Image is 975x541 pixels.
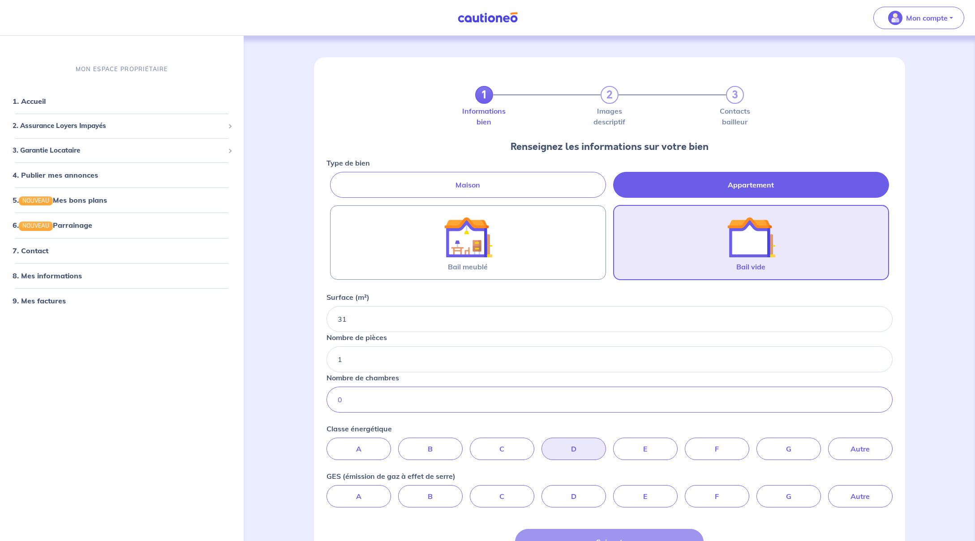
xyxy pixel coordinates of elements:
a: 9. Mes factures [13,296,66,305]
label: G [756,485,821,507]
div: 9. Mes factures [4,291,240,309]
label: Contacts bailleur [726,107,744,125]
div: 2. Assurance Loyers Impayés [4,117,240,135]
img: illu_empty_lease.svg [727,213,775,261]
span: Bail meublé [448,261,488,272]
a: 6.NOUVEAUParrainage [13,221,92,230]
input: Ex. : 1 chambre [326,387,893,413]
label: G [756,438,821,460]
label: D [541,438,606,460]
label: B [398,438,463,460]
a: 5.NOUVEAUMes bons plans [13,196,107,204]
a: 1 [475,86,493,104]
label: F [685,485,749,507]
a: 7. Contact [13,246,48,255]
label: Autre [828,485,893,507]
p: Nombre de chambres [326,372,399,383]
div: Renseignez les informations sur votre bien [326,140,893,154]
input: Ex. : 35 m² [326,306,893,332]
button: illu_account_valid_menu.svgMon compte [873,7,964,29]
p: Type de bien [326,158,370,168]
div: 6.NOUVEAUParrainage [4,216,240,234]
div: 7. Contact [4,241,240,259]
div: 8. Mes informations [4,266,240,284]
div: 3. Garantie Locataire [4,142,240,159]
label: E [613,438,678,460]
p: Nombre de pièces [326,332,387,343]
label: Maison [330,172,606,198]
label: F [685,438,749,460]
div: 5.NOUVEAUMes bons plans [4,191,240,209]
img: illu_account_valid_menu.svg [888,11,902,25]
label: Appartement [613,172,889,198]
input: Ex. : 3 pièces [326,346,893,372]
p: MON ESPACE PROPRIÉTAIRE [76,65,168,73]
p: Classe énergétique [326,423,392,434]
span: Bail vide [736,261,765,272]
img: illu_furnished_lease.svg [444,213,492,261]
label: A [326,438,391,460]
a: 8. Mes informations [13,271,82,280]
label: A [326,485,391,507]
div: 4. Publier mes annonces [4,166,240,184]
label: Images descriptif [601,107,619,125]
img: Cautioneo [454,12,521,23]
label: Informations bien [475,107,493,125]
label: C [470,485,534,507]
label: Autre [828,438,893,460]
p: Surface (m²) [326,292,369,302]
p: Mon compte [906,13,948,23]
label: C [470,438,534,460]
p: GES (émission de gaz à effet de serre) [326,471,455,481]
div: 1. Accueil [4,92,240,110]
label: D [541,485,606,507]
a: 4. Publier mes annonces [13,170,98,179]
label: E [613,485,678,507]
span: 3. Garantie Locataire [13,145,224,156]
span: 2. Assurance Loyers Impayés [13,121,224,131]
label: B [398,485,463,507]
a: 1. Accueil [13,97,46,106]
